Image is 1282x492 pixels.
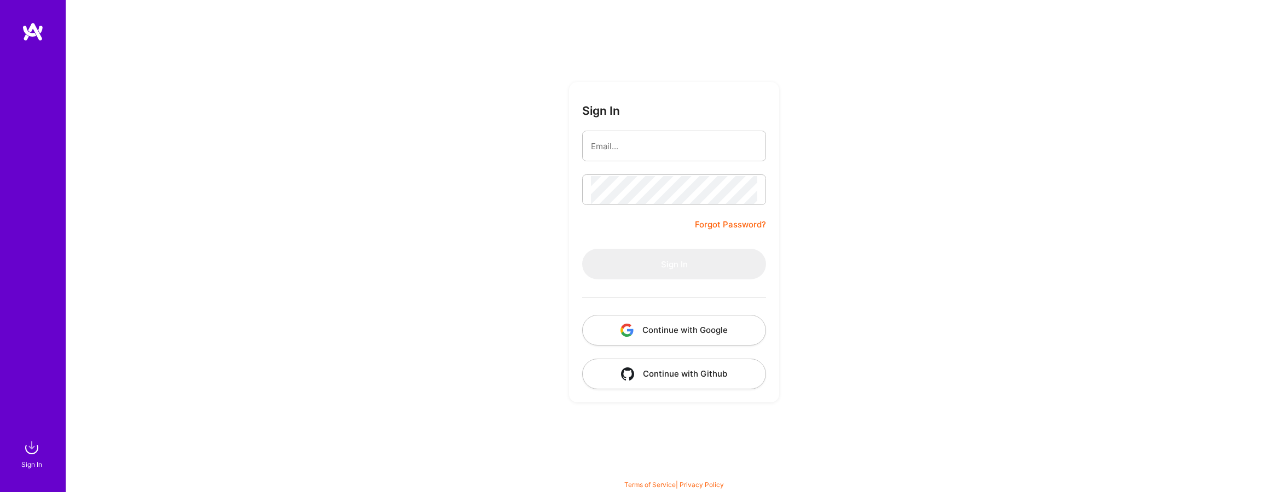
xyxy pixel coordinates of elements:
[582,249,766,279] button: Sign In
[624,481,676,489] a: Terms of Service
[582,104,620,118] h3: Sign In
[582,359,766,389] button: Continue with Github
[680,481,724,489] a: Privacy Policy
[22,22,44,42] img: logo
[21,437,43,459] img: sign in
[582,315,766,345] button: Continue with Google
[591,132,757,160] input: Email...
[21,459,42,470] div: Sign In
[695,218,766,231] a: Forgot Password?
[624,481,724,489] span: |
[23,437,43,470] a: sign inSign In
[66,459,1282,487] div: © 2025 ATeams Inc., All rights reserved.
[621,367,634,380] img: icon
[620,324,634,337] img: icon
